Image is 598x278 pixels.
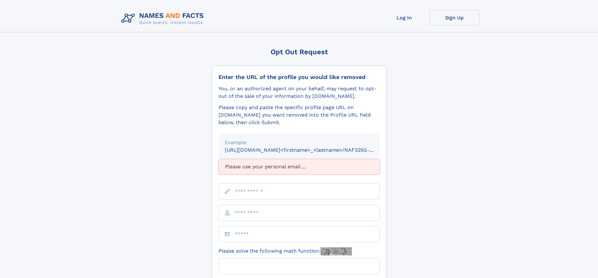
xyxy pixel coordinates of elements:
img: Logo Names and Facts [119,10,209,27]
div: Please copy and paste the specific profile page URL on [DOMAIN_NAME] you want removed into the Pr... [218,104,380,126]
div: Opt Out Request [212,48,386,56]
div: Example: [225,139,374,146]
a: Sign Up [429,10,480,25]
small: [URL][DOMAIN_NAME]<firstname>_<lastname>/NAF325G-xxxxxxxx [225,147,392,153]
div: You, or an authorized agent on your behalf, may request to opt-out of the sale of your informatio... [218,85,380,100]
div: Enter the URL of the profile you would like removed [218,74,380,81]
a: Log In [379,10,429,25]
div: Please use your personal email ... [218,159,380,175]
label: Please solve the following math function: [218,247,352,255]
